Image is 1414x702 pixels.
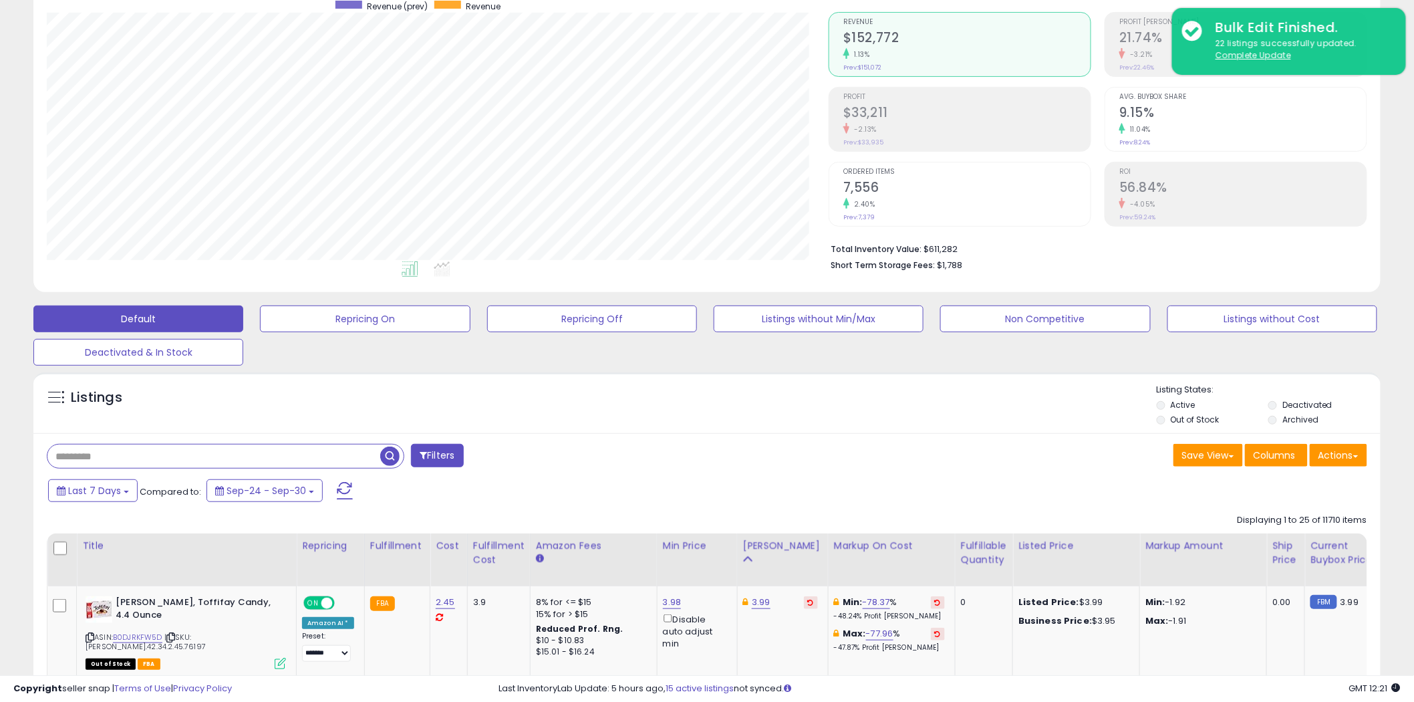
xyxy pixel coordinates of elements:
[302,632,354,662] div: Preset:
[1171,414,1220,425] label: Out of Stock
[86,659,136,670] span: All listings that are currently out of stock and unavailable for purchase on Amazon
[843,627,866,640] b: Max:
[1206,18,1396,37] div: Bulk Edit Finished.
[113,632,162,643] a: B0DJRKFW5D
[114,682,171,695] a: Terms of Use
[86,632,206,652] span: | SKU: [PERSON_NAME].42.34.2.45.76197
[834,596,945,621] div: %
[71,388,122,407] h5: Listings
[487,306,697,332] button: Repricing Off
[1216,49,1291,61] u: Complete Update
[536,623,623,634] b: Reduced Prof. Rng.
[86,596,112,623] img: 51xJVNx1oML._SL40_.jpg
[436,596,455,609] a: 2.45
[752,596,770,609] a: 3.99
[370,539,424,553] div: Fulfillment
[227,484,306,497] span: Sep-24 - Sep-30
[863,596,890,609] a: -78.37
[834,612,945,621] p: -48.24% Profit [PERSON_NAME]
[834,628,945,653] div: %
[843,213,875,221] small: Prev: 7,379
[466,1,501,12] span: Revenue
[1119,64,1154,72] small: Prev: 22.46%
[333,598,354,609] span: OFF
[370,596,395,611] small: FBA
[843,596,863,608] b: Min:
[1018,539,1134,553] div: Listed Price
[663,596,682,609] a: 3.98
[843,180,1091,198] h2: 7,556
[1018,615,1129,627] div: $3.95
[140,485,201,498] span: Compared to:
[13,683,232,695] div: seller snap | |
[1254,449,1296,462] span: Columns
[206,479,323,502] button: Sep-24 - Sep-30
[843,19,1091,26] span: Revenue
[1349,682,1401,695] span: 2025-10-9 12:21 GMT
[1018,596,1129,608] div: $3.99
[1167,306,1377,332] button: Listings without Cost
[1206,37,1396,62] div: 22 listings successfully updated.
[843,94,1091,101] span: Profit
[260,306,470,332] button: Repricing On
[1272,539,1299,567] div: Ship Price
[1119,19,1367,26] span: Profit [PERSON_NAME]
[961,596,1002,608] div: 0
[1310,595,1336,609] small: FBM
[1282,399,1332,411] label: Deactivated
[1018,614,1092,627] b: Business Price:
[1157,384,1381,396] p: Listing States:
[843,138,883,146] small: Prev: $33,935
[866,627,893,640] a: -77.96
[663,612,727,650] div: Disable auto adjust min
[1119,168,1367,176] span: ROI
[473,596,520,608] div: 3.9
[714,306,924,332] button: Listings without Min/Max
[411,444,463,467] button: Filters
[1245,444,1308,467] button: Columns
[1145,596,1165,608] strong: Min:
[1119,105,1367,123] h2: 9.15%
[1119,213,1155,221] small: Prev: 59.24%
[13,682,62,695] strong: Copyright
[1145,539,1261,553] div: Markup Amount
[834,539,950,553] div: Markup on Cost
[961,539,1007,567] div: Fulfillable Quantity
[1125,124,1151,134] small: 11.04%
[305,598,321,609] span: ON
[302,539,359,553] div: Repricing
[302,617,354,629] div: Amazon AI *
[536,553,544,565] small: Amazon Fees.
[173,682,232,695] a: Privacy Policy
[843,30,1091,48] h2: $152,772
[828,534,955,586] th: The percentage added to the cost of goods (COGS) that forms the calculator for Min & Max prices.
[536,647,647,658] div: $15.01 - $16.24
[33,306,243,332] button: Default
[116,596,278,624] b: [PERSON_NAME], Toffifay Candy, 4.4 Ounce
[536,608,647,620] div: 15% for > $15
[1310,444,1367,467] button: Actions
[499,683,1401,695] div: Last InventoryLab Update: 5 hours ago, not synced.
[48,479,138,502] button: Last 7 Days
[663,539,732,553] div: Min Price
[843,105,1091,123] h2: $33,211
[831,259,935,271] b: Short Term Storage Fees:
[536,635,647,647] div: $10 - $10.83
[843,168,1091,176] span: Ordered Items
[1282,414,1318,425] label: Archived
[1171,399,1195,411] label: Active
[1272,596,1294,608] div: 0.00
[86,596,286,668] div: ASIN:
[138,659,160,670] span: FBA
[33,339,243,366] button: Deactivated & In Stock
[473,539,525,567] div: Fulfillment Cost
[1119,138,1150,146] small: Prev: 8.24%
[436,539,462,553] div: Cost
[1310,539,1379,567] div: Current Buybox Price
[834,643,945,653] p: -47.87% Profit [PERSON_NAME]
[1238,514,1367,527] div: Displaying 1 to 25 of 11710 items
[831,243,922,255] b: Total Inventory Value:
[1119,30,1367,48] h2: 21.74%
[1340,596,1359,608] span: 3.99
[849,124,877,134] small: -2.13%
